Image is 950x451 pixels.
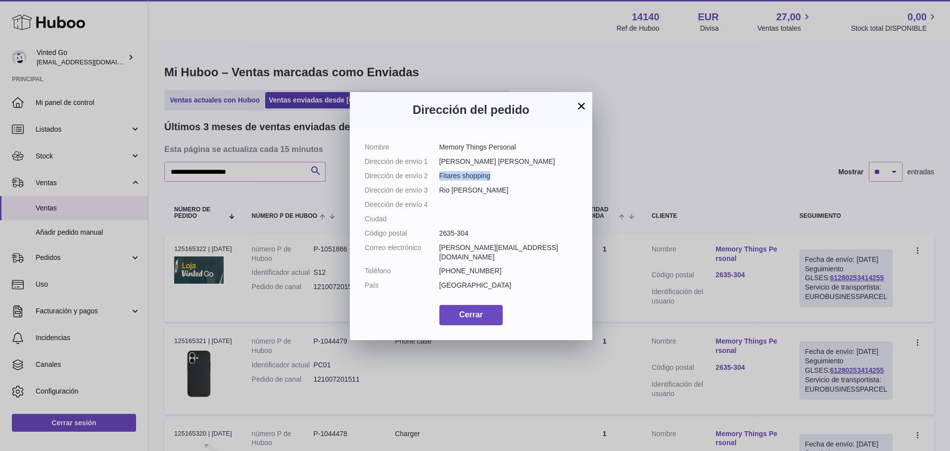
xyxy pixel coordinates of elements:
[365,171,439,181] dt: Dirección de envío 2
[365,102,577,118] h3: Dirección del pedido
[365,243,439,262] dt: Correo electrónico
[365,186,439,195] dt: Dirección de envío 3
[439,171,578,181] dd: Fitares shopping
[439,305,503,325] button: Cerrar
[365,200,439,209] dt: Dirección de envío 4
[439,229,578,238] dd: 2635-304
[365,214,439,224] dt: Ciudad
[459,310,483,319] span: Cerrar
[439,281,578,290] dd: [GEOGRAPHIC_DATA]
[575,100,587,112] button: ×
[439,143,578,152] dd: Memory Things Personal
[439,186,578,195] dd: Rio [PERSON_NAME]
[365,143,439,152] dt: Nombre
[439,266,578,276] dd: [PHONE_NUMBER]
[365,281,439,290] dt: País
[439,157,578,166] dd: [PERSON_NAME] [PERSON_NAME]
[365,229,439,238] dt: Código postal
[365,157,439,166] dt: Dirección de envío 1
[365,266,439,276] dt: Teléfono
[439,243,578,262] dd: [PERSON_NAME][EMAIL_ADDRESS][DOMAIN_NAME]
